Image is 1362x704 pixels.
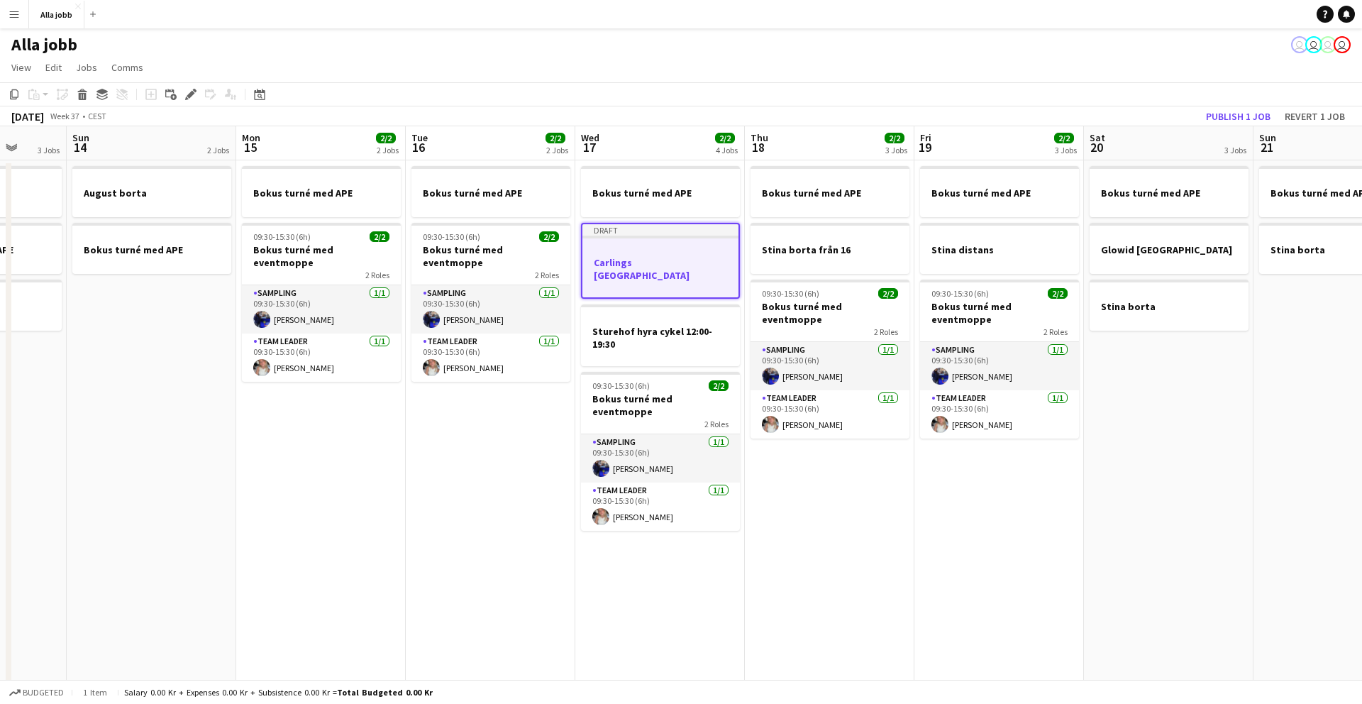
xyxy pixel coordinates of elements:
span: 21 [1257,139,1276,155]
span: Edit [45,61,62,74]
span: 09:30-15:30 (6h) [253,231,311,242]
span: 20 [1087,139,1105,155]
span: Thu [751,131,768,144]
app-card-role: Sampling1/109:30-15:30 (6h)[PERSON_NAME] [242,285,401,334]
div: Salary 0.00 kr + Expenses 0.00 kr + Subsistence 0.00 kr = [124,687,433,698]
span: 18 [748,139,768,155]
span: Tue [411,131,428,144]
h3: Bokus turné med APE [920,187,1079,199]
app-user-avatar: Emil Hasselberg [1291,36,1308,53]
app-job-card: Sturehof hyra cykel 12:00-19:30 [581,304,740,366]
app-job-card: Stina distans [920,223,1079,274]
span: View [11,61,31,74]
app-job-card: Bokus turné med APE [581,166,740,217]
div: [DATE] [11,109,44,123]
app-job-card: 09:30-15:30 (6h)2/2Bokus turné med eventmoppe2 RolesSampling1/109:30-15:30 (6h)[PERSON_NAME]Team ... [581,372,740,531]
div: 3 Jobs [885,145,907,155]
app-job-card: Bokus turné med APE [72,223,231,274]
button: Alla jobb [29,1,84,28]
span: 1 item [78,687,112,698]
span: 09:30-15:30 (6h) [931,288,989,299]
span: 2/2 [1054,133,1074,143]
span: Jobs [76,61,97,74]
app-job-card: August borta [72,166,231,217]
app-user-avatar: Stina Dahl [1334,36,1351,53]
span: 17 [579,139,599,155]
app-job-card: 09:30-15:30 (6h)2/2Bokus turné med eventmoppe2 RolesSampling1/109:30-15:30 (6h)[PERSON_NAME]Team ... [920,280,1079,439]
app-job-card: Glowid [GEOGRAPHIC_DATA] [1090,223,1248,274]
span: 2/2 [370,231,389,242]
h3: August borta [72,187,231,199]
div: 2 Jobs [377,145,399,155]
h1: Alla jobb [11,34,77,55]
app-card-role: Team Leader1/109:30-15:30 (6h)[PERSON_NAME] [242,334,401,382]
span: 15 [240,139,260,155]
app-card-role: Team Leader1/109:30-15:30 (6h)[PERSON_NAME] [751,390,909,439]
app-job-card: Stina borta [1090,280,1248,331]
span: 16 [409,139,428,155]
div: 2 Jobs [207,145,229,155]
span: 09:30-15:30 (6h) [592,380,650,391]
app-job-card: Bokus turné med APE [242,166,401,217]
div: 3 Jobs [38,145,60,155]
span: 14 [70,139,89,155]
span: Sun [72,131,89,144]
span: 2/2 [878,288,898,299]
span: Sun [1259,131,1276,144]
h3: Bokus turné med APE [1090,187,1248,199]
span: Week 37 [47,111,82,121]
app-job-card: Bokus turné med APE [1090,166,1248,217]
app-job-card: 09:30-15:30 (6h)2/2Bokus turné med eventmoppe2 RolesSampling1/109:30-15:30 (6h)[PERSON_NAME]Team ... [411,223,570,382]
h3: Bokus turné med APE [242,187,401,199]
div: 3 Jobs [1224,145,1246,155]
app-card-role: Team Leader1/109:30-15:30 (6h)[PERSON_NAME] [920,390,1079,439]
span: 2/2 [376,133,396,143]
h3: Stina borta från 16 [751,243,909,256]
span: 2/2 [709,380,729,391]
div: CEST [88,111,106,121]
app-card-role: Sampling1/109:30-15:30 (6h)[PERSON_NAME] [581,434,740,483]
app-job-card: Bokus turné med APE [751,166,909,217]
h3: Glowid [GEOGRAPHIC_DATA] [1090,243,1248,256]
span: 2/2 [715,133,735,143]
app-job-card: 09:30-15:30 (6h)2/2Bokus turné med eventmoppe2 RolesSampling1/109:30-15:30 (6h)[PERSON_NAME]Team ... [751,280,909,439]
app-job-card: Stina borta från 16 [751,223,909,274]
span: Comms [111,61,143,74]
span: Fri [920,131,931,144]
app-job-card: Bokus turné med APE [411,166,570,217]
a: Comms [106,58,149,77]
span: Sat [1090,131,1105,144]
div: 2 Jobs [546,145,568,155]
app-job-card: Bokus turné med APE [920,166,1079,217]
h3: Stina distans [920,243,1079,256]
div: Draft [582,224,738,236]
app-user-avatar: Hedda Lagerbielke [1305,36,1322,53]
app-card-role: Sampling1/109:30-15:30 (6h)[PERSON_NAME] [920,342,1079,390]
span: 2 Roles [535,270,559,280]
div: 09:30-15:30 (6h)2/2Bokus turné med eventmoppe2 RolesSampling1/109:30-15:30 (6h)[PERSON_NAME]Team ... [242,223,401,382]
span: 2/2 [1048,288,1068,299]
span: 2/2 [546,133,565,143]
a: View [6,58,37,77]
span: 09:30-15:30 (6h) [762,288,819,299]
h3: Bokus turné med eventmoppe [751,300,909,326]
h3: Bokus turné med eventmoppe [920,300,1079,326]
span: Mon [242,131,260,144]
h3: Bokus turné med APE [581,187,740,199]
h3: Bokus turné med APE [751,187,909,199]
app-card-role: Sampling1/109:30-15:30 (6h)[PERSON_NAME] [411,285,570,334]
app-card-role: Sampling1/109:30-15:30 (6h)[PERSON_NAME] [751,342,909,390]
